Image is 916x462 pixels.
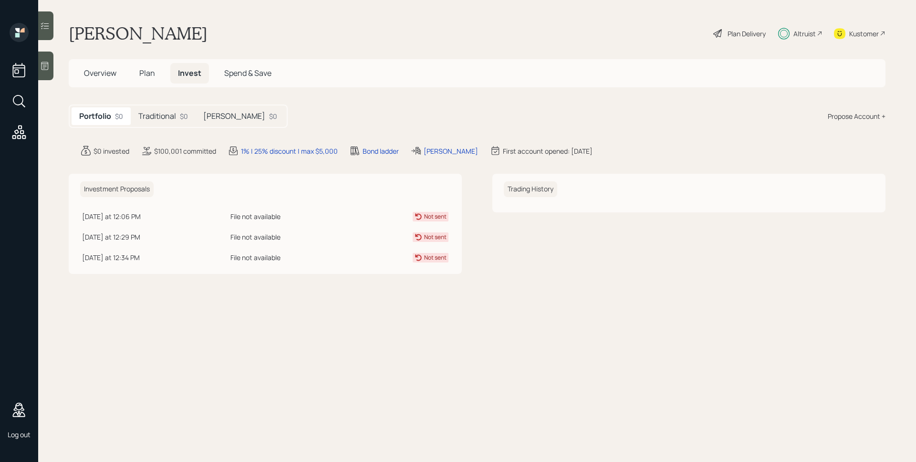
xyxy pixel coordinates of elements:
div: $100,001 committed [154,146,216,156]
div: Altruist [793,29,816,39]
div: Not sent [424,233,447,241]
div: File not available [230,252,354,262]
span: Plan [139,68,155,78]
div: Plan Delivery [728,29,766,39]
h1: [PERSON_NAME] [69,23,208,44]
span: Overview [84,68,116,78]
div: [DATE] at 12:29 PM [82,232,227,242]
div: Not sent [424,253,447,262]
div: [DATE] at 12:34 PM [82,252,227,262]
div: [DATE] at 12:06 PM [82,211,227,221]
h6: Trading History [504,181,557,197]
div: $0 invested [94,146,129,156]
div: Log out [8,430,31,439]
h6: Investment Proposals [80,181,154,197]
div: File not available [230,211,354,221]
div: [PERSON_NAME] [424,146,478,156]
h5: [PERSON_NAME] [203,112,265,121]
div: Bond ladder [363,146,399,156]
div: File not available [230,232,354,242]
div: Kustomer [849,29,879,39]
span: Invest [178,68,201,78]
div: Not sent [424,212,447,221]
div: $0 [180,111,188,121]
div: $0 [269,111,277,121]
div: Propose Account + [828,111,885,121]
div: First account opened: [DATE] [503,146,593,156]
div: 1% | 25% discount | max $5,000 [241,146,338,156]
span: Spend & Save [224,68,271,78]
h5: Traditional [138,112,176,121]
h5: Portfolio [79,112,111,121]
div: $0 [115,111,123,121]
